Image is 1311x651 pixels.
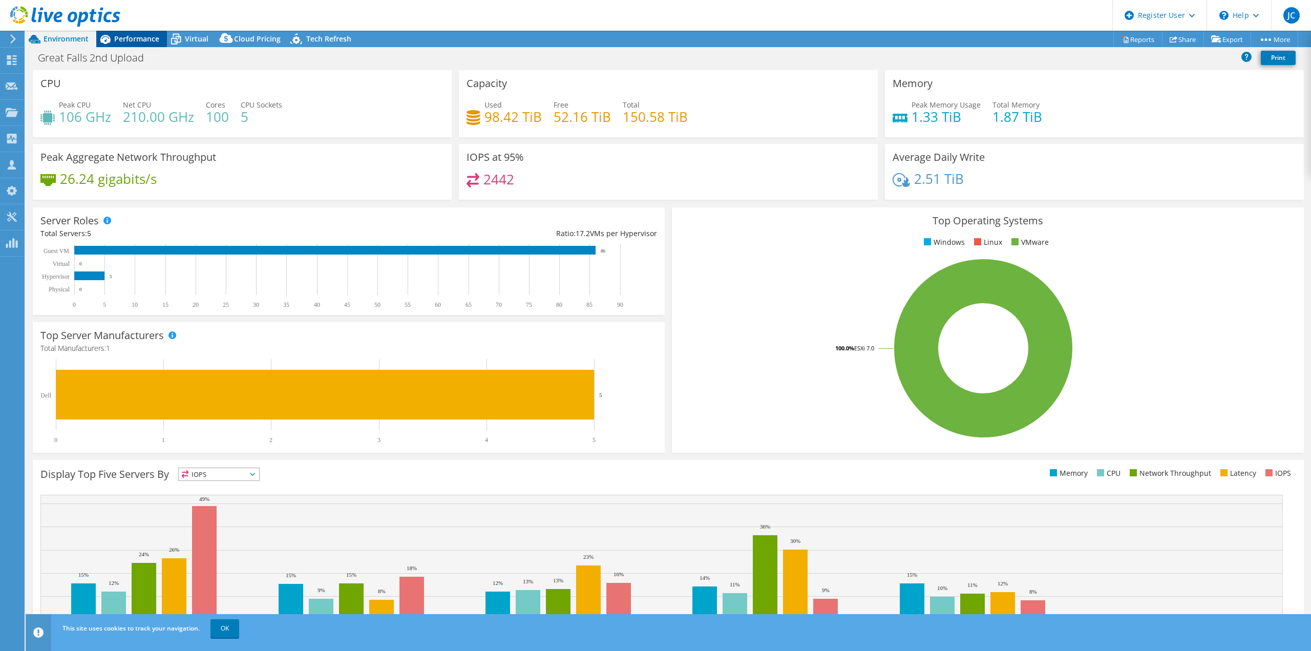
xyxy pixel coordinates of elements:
text: Virtual [53,260,70,267]
span: Total [623,100,640,110]
h3: Top Server Manufacturers [40,330,164,341]
text: 26% [169,547,179,553]
h4: 98.42 TiB [484,111,542,122]
h3: Capacity [467,78,507,89]
li: Windows [921,237,965,248]
h3: Top Operating Systems [680,215,1296,226]
h3: Peak Aggregate Network Throughput [40,152,216,163]
li: CPU [1094,468,1120,479]
h3: Average Daily Write [893,152,985,163]
text: 15% [78,572,89,578]
text: 49% [199,496,209,502]
text: 20 [193,301,199,308]
text: 9% [318,587,325,593]
span: Used [484,100,502,110]
text: 85 [586,301,593,308]
text: 86 [601,248,606,254]
div: Ratio: VMs per Hypervisor [349,228,657,239]
a: Reports [1113,31,1162,47]
text: 25 [223,301,229,308]
a: Export [1203,31,1251,47]
text: 5 [593,436,596,444]
span: Tech Refresh [306,34,351,44]
text: 30 [253,301,259,308]
text: 0 [79,261,82,266]
text: 5 [103,301,106,308]
text: 30% [790,538,800,544]
span: Performance [114,34,159,44]
li: Network Throughput [1127,468,1211,479]
span: This site uses cookies to track your navigation. [62,624,200,633]
h3: Memory [893,78,933,89]
a: OK [210,619,239,638]
span: 1 [106,343,110,353]
text: 55 [405,301,411,308]
span: Cores [206,100,225,110]
text: 0 [79,287,82,292]
h4: 2442 [483,174,514,185]
text: 12% [998,580,1008,586]
span: CPU Sockets [241,100,282,110]
text: 36% [760,523,770,530]
text: 12% [493,580,503,586]
text: 8% [378,588,386,594]
text: 24% [139,551,149,557]
h4: 52.16 TiB [554,111,611,122]
h4: 1.33 TiB [912,111,981,122]
text: 15 [162,301,168,308]
text: 18% [407,565,417,571]
h4: 106 GHz [59,111,111,122]
text: 11% [967,582,978,588]
h4: 100 [206,111,229,122]
text: 70 [496,301,502,308]
h4: Total Manufacturers: [40,343,657,354]
h3: CPU [40,78,61,89]
span: Net CPU [123,100,151,110]
span: Free [554,100,568,110]
text: 13% [553,577,563,583]
text: 14% [700,575,710,581]
text: 10% [937,585,947,591]
h4: 26.24 gigabits/s [60,173,157,184]
text: 8% [1029,589,1037,595]
li: VMware [1009,237,1049,248]
h1: Great Falls 2nd Upload [33,52,160,64]
text: 15% [346,572,356,578]
li: Memory [1047,468,1088,479]
text: 5 [110,274,112,279]
text: 35 [283,301,289,308]
h3: Server Roles [40,215,99,226]
h4: 2.51 TiB [914,173,964,184]
a: Print [1261,51,1296,65]
text: 40 [314,301,320,308]
span: 17.2 [576,228,590,238]
text: 16% [614,571,624,577]
text: Dell [40,392,51,399]
li: Linux [971,237,1002,248]
svg: \n [1219,11,1229,20]
tspan: 100.0% [835,344,854,352]
text: 15% [907,572,917,578]
h4: 5 [241,111,282,122]
text: 13% [523,578,533,584]
text: 3 [377,436,380,444]
text: 65 [466,301,472,308]
text: 12% [109,580,119,586]
h4: 210.00 GHz [123,111,194,122]
text: 0 [73,301,76,308]
span: 5 [87,228,91,238]
span: Peak Memory Usage [912,100,981,110]
text: 60 [435,301,441,308]
span: Total Memory [992,100,1040,110]
h4: 150.58 TiB [623,111,688,122]
li: Latency [1218,468,1256,479]
text: 80 [556,301,562,308]
a: Share [1162,31,1204,47]
h4: 1.87 TiB [992,111,1042,122]
text: Hypervisor [42,273,70,280]
text: 2 [269,436,272,444]
a: More [1251,31,1298,47]
text: 5 [599,392,602,398]
text: 75 [526,301,532,308]
div: Total Servers: [40,228,349,239]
